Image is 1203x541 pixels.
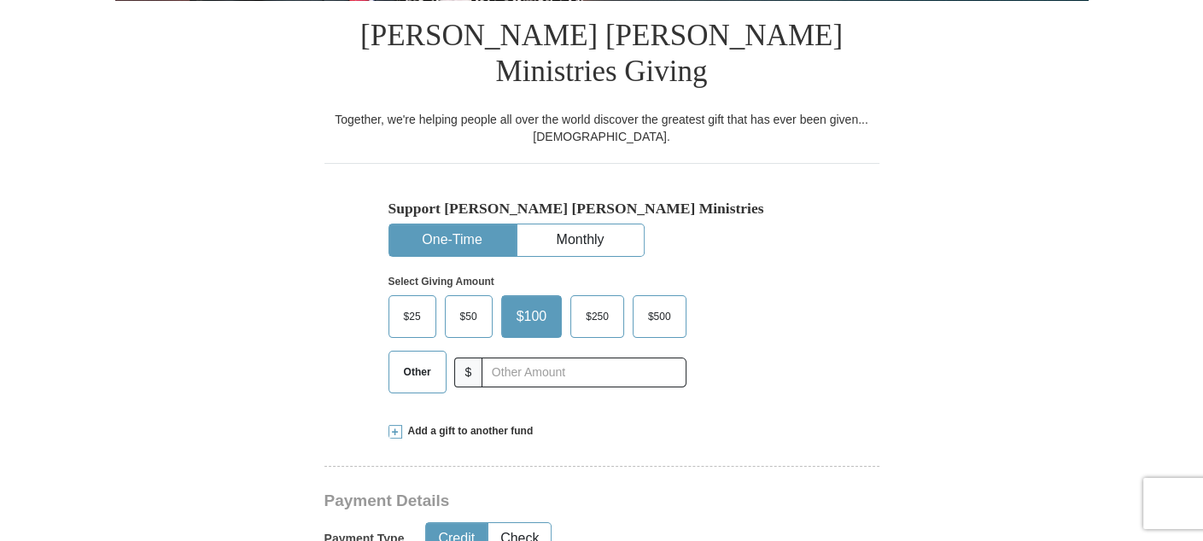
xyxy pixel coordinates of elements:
[388,276,494,288] strong: Select Giving Amount
[324,111,879,145] div: Together, we're helping people all over the world discover the greatest gift that has ever been g...
[454,358,483,387] span: $
[508,304,556,329] span: $100
[517,224,644,256] button: Monthly
[388,200,815,218] h5: Support [PERSON_NAME] [PERSON_NAME] Ministries
[389,224,516,256] button: One-Time
[324,492,760,511] h3: Payment Details
[324,1,879,111] h1: [PERSON_NAME] [PERSON_NAME] Ministries Giving
[395,304,429,329] span: $25
[482,358,686,387] input: Other Amount
[402,424,534,439] span: Add a gift to another fund
[639,304,680,329] span: $500
[577,304,617,329] span: $250
[452,304,486,329] span: $50
[395,359,440,385] span: Other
